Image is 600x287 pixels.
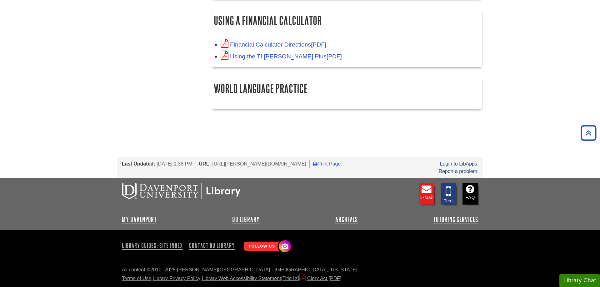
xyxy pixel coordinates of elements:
a: Library Web Accessibility Statement [202,276,281,281]
a: Library Privacy Policy [152,276,200,281]
a: Title IX [282,276,298,281]
a: Contact DU Library [187,240,237,251]
a: DU Library [232,216,260,223]
span: Last Updated: [122,161,155,166]
i: Print Page [313,161,317,166]
a: Print Page [313,161,341,166]
div: All content ©2010 - 2025 [PERSON_NAME][GEOGRAPHIC_DATA] - [GEOGRAPHIC_DATA], [US_STATE] | | | | [122,266,478,282]
a: Text [441,183,456,205]
a: Archives [335,216,358,223]
a: FAQ [462,183,478,205]
a: Link opens in new window [221,41,326,48]
a: Clery Act [299,276,341,281]
button: Library Chat [559,274,600,287]
a: E-mail [419,183,434,205]
a: Login to LibApps [440,161,477,166]
a: Tutoring Services [433,216,478,223]
a: Library Guides: Site Index [122,240,185,251]
span: [DATE] 1:38 PM [157,161,192,166]
a: Link opens in new window [221,53,342,60]
a: Terms of Use [122,276,151,281]
a: Back to Top [578,129,598,137]
span: [URL][PERSON_NAME][DOMAIN_NAME] [212,161,306,166]
h2: Using a Financial Calculator [211,12,482,29]
h2: World Language Practice [211,80,482,97]
a: My Davenport [122,216,157,223]
a: Report a problem [438,169,477,174]
img: DU Libraries [122,183,241,199]
span: URL: [199,161,211,166]
img: Follow Us! Instagram [241,238,292,255]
